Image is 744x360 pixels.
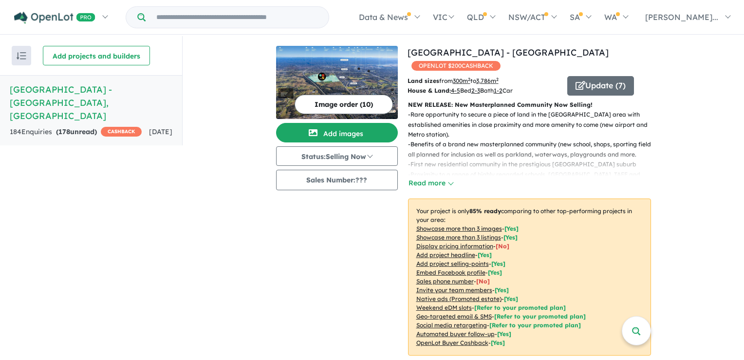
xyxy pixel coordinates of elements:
span: [ No ] [476,278,490,285]
u: Weekend eDM slots [416,304,472,311]
input: Try estate name, suburb, builder or developer [148,7,327,28]
button: Add projects and builders [43,46,150,65]
p: Bed Bath Car [408,86,560,96]
sup: 2 [468,77,470,82]
span: CASHBACK [101,127,142,137]
u: OpenLot Buyer Cashback [416,339,488,346]
p: NEW RELEASE: New Masterplanned Community Now Selling! [408,100,651,110]
span: [DATE] [149,127,172,136]
p: - Benefits of a brand new masterplanned community (new school, shops, sporting fields all planned... [408,140,659,160]
p: Your project is only comparing to other top-performing projects in your area: - - - - - - - - - -... [408,199,651,356]
span: [Refer to your promoted plan] [489,321,581,329]
u: Social media retargeting [416,321,487,329]
img: Openlot PRO Logo White [14,12,95,24]
u: Automated buyer follow-up [416,330,495,338]
button: Add images [276,123,398,142]
u: 2-3 [471,87,480,94]
span: [ Yes ] [488,269,502,276]
span: OPENLOT $ 200 CASHBACK [411,61,501,71]
span: [Refer to your promoted plan] [474,304,566,311]
span: [Yes] [497,330,511,338]
p: - First new residential community in the prestigious [GEOGRAPHIC_DATA] suburb [408,160,659,169]
button: Image order (10) [295,95,393,114]
button: Read more [408,178,454,189]
a: [GEOGRAPHIC_DATA] - [GEOGRAPHIC_DATA] [408,47,609,58]
p: - Rare opportunity to secure a piece of land in the [GEOGRAPHIC_DATA] area with established ameni... [408,110,659,140]
span: to [470,77,499,84]
div: 184 Enquir ies [10,126,142,138]
u: 1-2 [494,87,502,94]
button: Update (7) [567,76,634,96]
u: Display pricing information [416,242,493,250]
span: [ Yes ] [504,225,519,232]
button: Sales Number:??? [276,170,398,190]
span: [ Yes ] [495,286,509,294]
u: Add project selling-points [416,260,489,267]
sup: 2 [496,77,499,82]
u: 3,786 m [476,77,499,84]
b: 85 % ready [469,207,501,215]
u: Showcase more than 3 images [416,225,502,232]
span: [Yes] [504,295,518,302]
p: from [408,76,560,86]
u: Invite your team members [416,286,492,294]
u: Native ads (Promoted estate) [416,295,502,302]
img: sort.svg [17,52,26,60]
button: Status:Selling Now [276,146,398,166]
b: House & Land: [408,87,451,94]
u: 300 m [453,77,470,84]
h5: [GEOGRAPHIC_DATA] - [GEOGRAPHIC_DATA] , [GEOGRAPHIC_DATA] [10,83,172,122]
u: Geo-targeted email & SMS [416,313,492,320]
span: [PERSON_NAME]... [645,12,718,22]
img: Orchard Hills North Estate - Orchard Hills [276,46,398,119]
span: [ No ] [496,242,509,250]
u: Embed Facebook profile [416,269,485,276]
u: 4-5 [451,87,460,94]
span: [Yes] [491,339,505,346]
p: - Proximity to a range of highly regarded schools, [GEOGRAPHIC_DATA], TAFE and hospitals. [408,170,659,190]
u: Showcase more than 3 listings [416,234,501,241]
u: Sales phone number [416,278,474,285]
span: [ Yes ] [478,251,492,259]
span: [ Yes ] [503,234,518,241]
span: [ Yes ] [491,260,505,267]
b: Land sizes [408,77,439,84]
u: Add project headline [416,251,475,259]
span: [Refer to your promoted plan] [494,313,586,320]
span: 178 [58,127,70,136]
strong: ( unread) [56,127,97,136]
